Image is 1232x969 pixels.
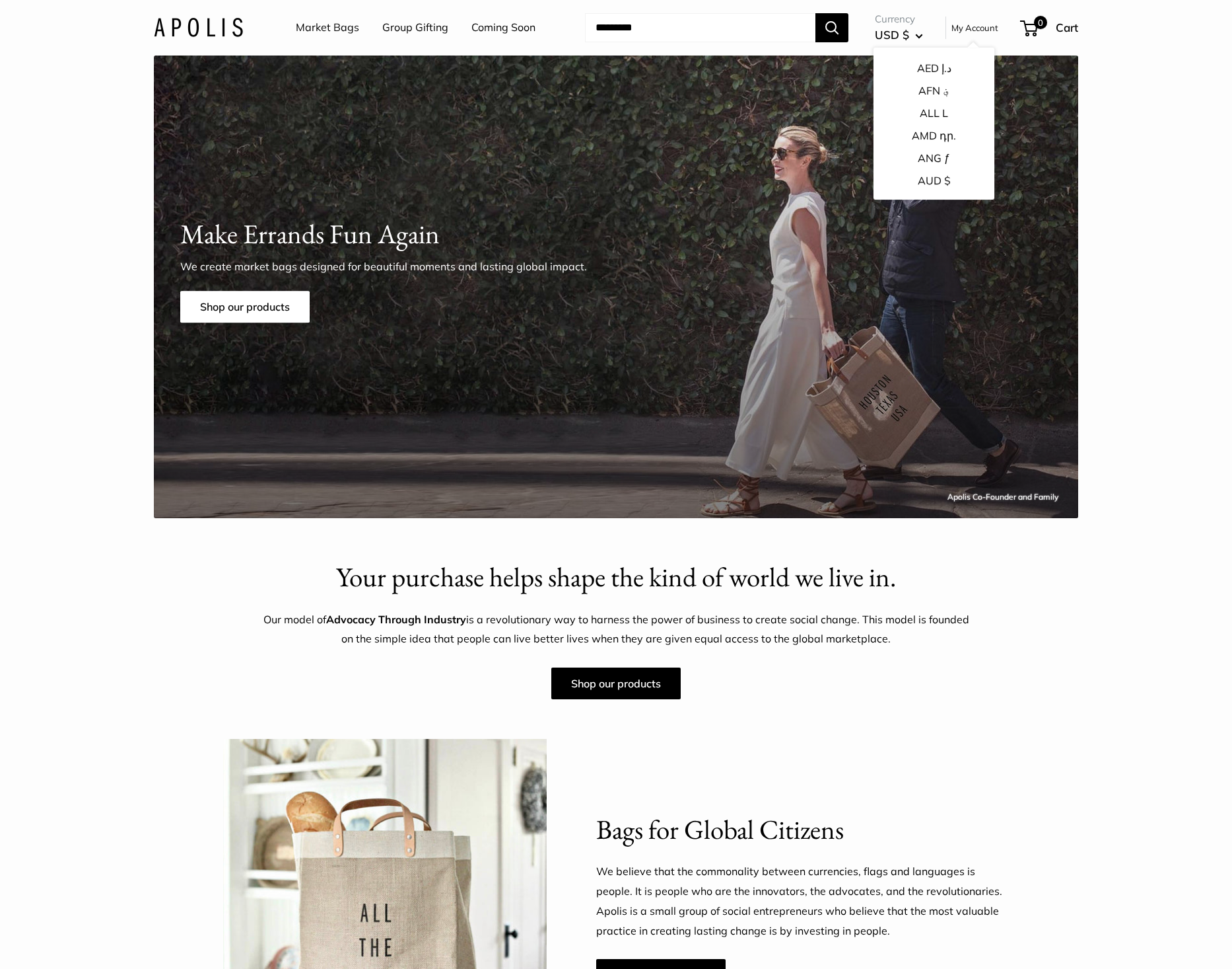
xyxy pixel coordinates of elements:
[947,490,1058,504] div: Apolis Co-Founder and Family
[951,20,998,36] a: My Account
[875,24,923,46] button: USD $
[585,13,815,42] input: Search...
[596,862,1009,941] p: We believe that the commonality between currencies, flags and languages is people. It is people w...
[873,125,994,147] button: AMD դր.
[1034,16,1047,29] span: 0
[1021,17,1078,38] a: 0 Cart
[875,10,923,28] span: Currency
[263,558,969,597] h2: Your purchase helps shape the kind of world we live in.
[551,668,681,699] a: Shop our products
[1056,20,1078,34] span: Cart
[873,169,994,192] button: AUD $
[11,919,141,958] iframe: Sign Up via Text for Offers
[873,102,994,125] button: ALL L
[873,80,994,102] button: AFN ؋
[263,610,969,650] p: Our model of is a revolutionary way to harness the power of business to create social change. Thi...
[873,147,994,170] button: ANG ƒ
[154,18,243,37] img: Apolis
[815,13,848,42] button: Search
[875,28,909,42] span: USD $
[296,18,359,38] a: Market Bags
[596,810,1009,849] h2: Bags for Global Citizens
[382,18,448,38] a: Group Gifting
[180,215,1052,254] h1: Make Errands Fun Again
[326,613,466,626] strong: Advocacy Through Industry
[180,291,310,323] a: Shop our products
[471,18,535,38] a: Coming Soon
[180,258,609,274] p: We create market bags designed for beautiful moments and lasting global impact.
[873,58,994,80] button: AED د.إ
